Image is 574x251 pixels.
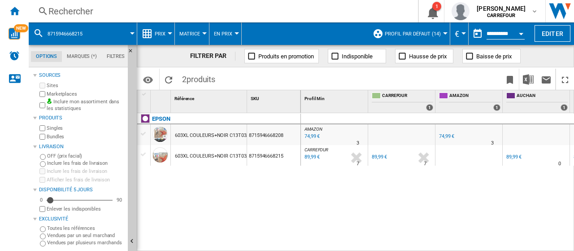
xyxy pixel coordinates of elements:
[31,51,62,62] md-tab-item: Options
[47,206,124,212] label: Enlever les indisponibles
[247,145,300,166] div: 8715946668215
[439,133,454,139] div: 74,99 €
[48,31,83,37] span: 8715946668215
[160,69,178,90] button: Recharger
[432,2,441,11] div: 1
[39,177,45,183] input: Afficher les frais de livraison
[455,29,459,39] span: €
[513,24,529,40] button: Open calendar
[47,239,124,246] label: Vendues par plusieurs marchands
[39,100,45,111] input: Inclure mon assortiment dans les statistiques
[469,25,487,43] button: md-calendar
[450,22,469,45] md-menu: Currency
[155,22,170,45] button: Prix
[38,197,45,203] div: 0
[47,176,124,183] label: Afficher les frais de livraison
[249,90,300,104] div: SKU Sort None
[39,143,124,150] div: Livraison
[537,69,555,90] button: Envoyer ce rapport par email
[357,159,359,168] div: Délai de livraison : 7 jours
[47,98,124,112] label: Inclure mon assortiment dans les statistiques
[173,90,247,104] div: Référence Sort None
[47,160,124,167] label: Inclure les frais de livraison
[357,139,359,148] div: Délai de livraison : 3 jours
[40,161,46,167] input: Inclure les frais de livraison
[47,232,124,239] label: Vendues par un seul marchand
[102,51,130,62] md-tab-item: Filtres
[39,186,124,194] div: Disponibilité 5 Jours
[187,75,215,84] span: produits
[173,90,247,104] div: Sort None
[304,127,322,132] span: AMAZON
[155,31,165,37] span: Prix
[33,22,132,45] div: 8715946668215
[303,90,368,104] div: Sort None
[303,132,320,141] div: Mise à jour : jeudi 9 octobre 2025 02:21
[519,69,537,90] button: Télécharger au format Excel
[535,25,570,42] button: Editer
[370,90,435,113] div: CARREFOUR 1 offers sold by CARREFOUR
[47,133,124,140] label: Bundles
[449,92,500,100] span: AMAZON
[247,124,300,145] div: 8715946668208
[48,22,91,45] button: 8715946668215
[426,104,433,111] div: 1 offers sold by CARREFOUR
[504,90,570,113] div: AUCHAN 1 offers sold by AUCHAN
[48,5,395,18] div: Rechercher
[174,96,194,101] span: Référence
[39,114,124,122] div: Produits
[62,51,102,62] md-tab-item: Marques (*)
[47,196,113,205] md-slider: Disponibilité
[39,206,45,212] input: Afficher les frais de livraison
[40,226,46,232] input: Toutes les références
[438,132,454,141] div: 74,99 €
[128,45,139,61] button: Masquer
[382,92,433,100] span: CARREFOUR
[175,125,263,146] div: 603XL COULEURS+NOIR C13T03A64010
[370,153,387,162] div: 89,99 €
[214,22,237,45] button: En Prix
[39,216,124,223] div: Exclusivité
[304,147,328,152] span: CARREFOUR
[303,90,368,104] div: Profil Min Sort None
[523,74,534,85] img: excel-24x24.png
[175,146,263,167] div: 603XL COULEURS+NOIR C13T03A64020
[477,4,526,13] span: [PERSON_NAME]
[244,49,319,63] button: Produits en promotion
[39,125,45,131] input: Singles
[505,153,522,162] div: 89,99 €
[409,53,447,60] span: Hausse de prix
[372,154,387,160] div: 89,99 €
[249,90,300,104] div: Sort None
[561,104,568,111] div: 1 offers sold by AUCHAN
[452,2,470,20] img: profile.jpg
[142,22,170,45] div: Prix
[47,125,124,132] label: Singles
[462,49,521,63] button: Baisse de prix
[47,82,124,89] label: Sites
[303,153,320,162] div: Mise à jour : jeudi 9 octobre 2025 06:53
[190,52,236,61] div: FILTRER PAR
[214,31,232,37] span: En Prix
[179,31,200,37] span: Matrice
[39,91,45,97] input: Marketplaces
[40,241,46,247] input: Vendues par plusieurs marchands
[455,22,464,45] button: €
[556,69,574,90] button: Plein écran
[558,159,561,168] div: Délai de livraison : 0 jour
[476,53,512,60] span: Baisse de prix
[179,22,204,45] div: Matrice
[251,96,259,101] span: SKU
[517,92,568,100] span: AUCHAN
[47,98,52,104] img: mysite-bg-18x18.png
[304,96,325,101] span: Profil Min
[39,83,45,88] input: Sites
[328,49,386,63] button: Indisponible
[9,50,20,61] img: alerts-logo.svg
[152,90,170,104] div: Sort None
[491,139,494,148] div: Délai de livraison : 3 jours
[373,22,445,45] div: Profil par défaut (14)
[424,159,426,168] div: Délai de livraison : 7 jours
[139,71,157,88] button: Options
